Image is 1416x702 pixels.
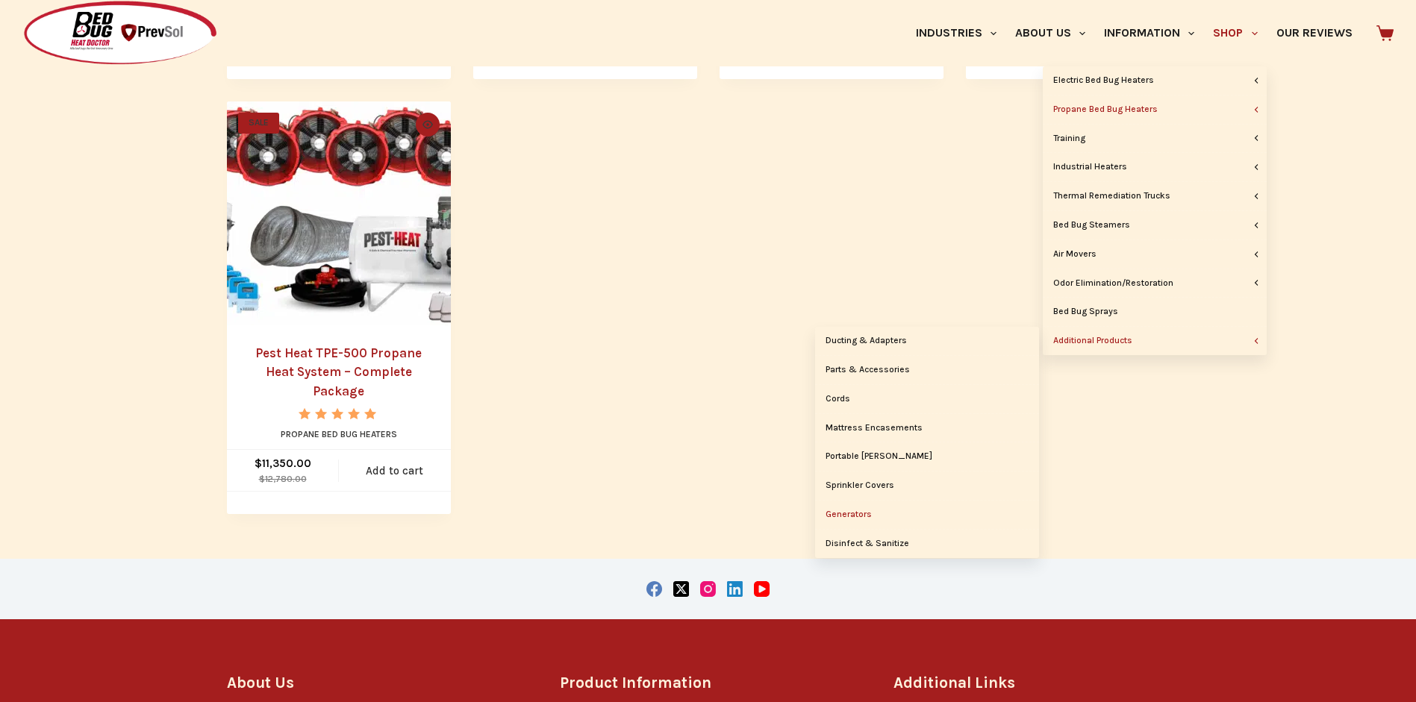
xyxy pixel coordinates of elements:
[339,450,451,491] a: Add to cart: “Pest Heat TPE-500 Propane Heat System - Complete Package”
[255,457,262,470] span: $
[815,414,1039,442] a: Mattress Encasements
[299,408,378,454] span: Rated out of 5
[1043,125,1267,153] a: Training
[1043,211,1267,239] a: Bed Bug Steamers
[1043,269,1267,298] a: Odor Elimination/Restoration
[281,429,397,439] a: Propane Bed Bug Heaters
[1043,95,1267,124] a: Propane Bed Bug Heaters
[560,671,856,695] h3: Product Information
[815,442,1039,471] a: Portable [PERSON_NAME]
[700,581,716,597] a: Instagram
[754,581,770,597] a: YouTube
[255,345,422,398] a: Pest Heat TPE-500 Propane Heat System – Complete Package
[815,501,1039,529] a: Generators
[255,457,311,470] bdi: 11,350.00
[815,471,1039,500] a: Sprinkler Covers
[727,581,743,597] a: LinkedIn
[259,474,265,484] span: $
[299,408,378,419] div: Rated 5.00 out of 5
[893,671,1190,695] h3: Additional Links
[238,113,279,134] span: SALE
[815,327,1039,355] a: Ducting & Adapters
[12,6,57,51] button: Open LiveChat chat widget
[646,581,662,597] a: Facebook
[673,581,689,597] a: X (Twitter)
[1043,240,1267,269] a: Air Movers
[1043,327,1267,355] a: Additional Products
[1043,153,1267,181] a: Industrial Heaters
[416,113,440,137] button: Quick view toggle
[1043,66,1267,95] a: Electric Bed Bug Heaters
[1043,182,1267,210] a: Thermal Remediation Trucks
[815,356,1039,384] a: Parts & Accessories
[815,530,1039,558] a: Disinfect & Sanitize
[1043,298,1267,326] a: Bed Bug Sprays
[227,671,523,695] h3: About Us
[259,474,307,484] bdi: 12,780.00
[227,101,451,325] a: Pest Heat TPE-500 Propane Heat System - Complete Package
[815,385,1039,413] a: Cords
